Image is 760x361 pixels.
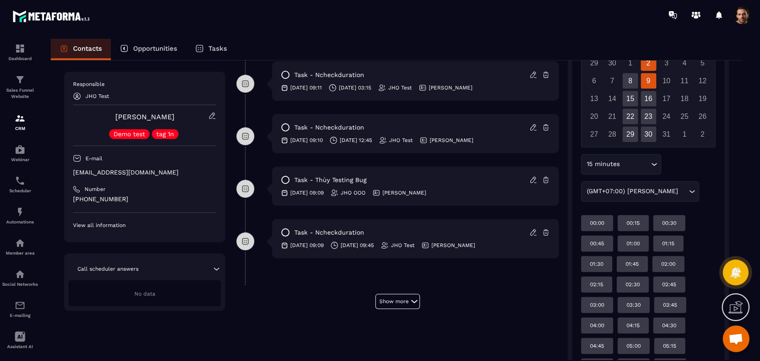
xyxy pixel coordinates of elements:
[585,187,680,196] span: (GMT+07:00) [PERSON_NAME]
[581,181,699,202] div: Search for option
[2,106,38,138] a: formationformationCRM
[339,84,371,91] p: [DATE] 03:15
[388,84,412,91] p: JHO Test
[2,262,38,293] a: social-networksocial-networkSocial Networks
[290,242,324,249] p: [DATE] 09:09
[590,342,604,349] p: 04:45
[208,45,227,53] p: Tasks
[663,301,677,308] p: 03:45
[626,322,640,329] p: 04:15
[604,109,620,124] div: 21
[294,71,364,79] p: task - Ncheckduration
[2,313,38,318] p: E-mailing
[290,84,322,91] p: [DATE] 09:11
[590,240,604,247] p: 00:45
[626,342,641,349] p: 05:00
[85,155,102,162] p: E-mail
[77,265,138,272] p: Call scheduler answers
[430,137,473,144] p: [PERSON_NAME]
[294,123,364,132] p: task - Ncheckduration
[604,91,620,106] div: 14
[663,342,676,349] p: 05:15
[585,55,711,142] div: Calendar days
[15,113,25,124] img: formation
[2,87,38,100] p: Sales Funnel Website
[604,73,620,89] div: 7
[590,260,603,268] p: 01:30
[73,222,216,229] p: View all information
[662,281,676,288] p: 02:45
[677,91,692,106] div: 18
[641,73,656,89] div: 9
[658,55,674,71] div: 3
[2,68,38,106] a: formationformationSales Funnel Website
[622,159,649,169] input: Search for option
[51,39,111,60] a: Contacts
[85,93,109,99] p: JHO Test
[290,137,323,144] p: [DATE] 09:10
[431,242,475,249] p: [PERSON_NAME]
[15,300,25,311] img: email
[15,144,25,155] img: automations
[695,91,710,106] div: 19
[15,207,25,217] img: automations
[2,169,38,200] a: schedulerschedulerScheduler
[391,242,415,249] p: JHO Test
[661,260,675,268] p: 02:00
[590,301,604,308] p: 03:00
[186,39,236,60] a: Tasks
[622,73,638,89] div: 8
[115,113,175,121] a: [PERSON_NAME]
[341,242,374,249] p: [DATE] 09:45
[641,91,656,106] div: 16
[2,324,38,356] a: Assistant AI
[626,219,640,227] p: 00:15
[114,131,145,137] p: Demo test
[586,126,602,142] div: 27
[12,8,93,24] img: logo
[340,137,372,144] p: [DATE] 12:45
[695,55,710,71] div: 5
[15,74,25,85] img: formation
[658,91,674,106] div: 17
[294,228,364,237] p: task - Ncheckduration
[586,109,602,124] div: 20
[695,73,710,89] div: 12
[2,219,38,224] p: Automations
[73,168,216,177] p: [EMAIL_ADDRESS][DOMAIN_NAME]
[15,175,25,186] img: scheduler
[2,56,38,61] p: Dashboard
[73,195,216,203] p: [PHONE_NUMBER]
[641,126,656,142] div: 30
[2,282,38,287] p: Social Networks
[590,281,603,288] p: 02:15
[382,189,426,196] p: [PERSON_NAME]
[341,189,366,196] p: JHO OOO
[134,291,155,297] span: No data
[111,39,186,60] a: Opportunities
[73,45,102,53] p: Contacts
[622,126,638,142] div: 29
[677,73,692,89] div: 11
[626,240,640,247] p: 01:00
[590,219,604,227] p: 00:00
[15,43,25,54] img: formation
[2,126,38,131] p: CRM
[641,55,656,71] div: 2
[586,55,602,71] div: 29
[586,73,602,89] div: 6
[581,154,661,174] div: Search for option
[2,344,38,349] p: Assistant AI
[389,137,413,144] p: JHO Test
[622,55,638,71] div: 1
[586,91,602,106] div: 13
[156,131,174,137] p: tag 1n
[85,186,106,193] p: Number
[658,126,674,142] div: 31
[429,84,472,91] p: [PERSON_NAME]
[15,238,25,248] img: automations
[626,301,641,308] p: 03:30
[604,126,620,142] div: 28
[662,219,676,227] p: 00:30
[662,240,675,247] p: 01:15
